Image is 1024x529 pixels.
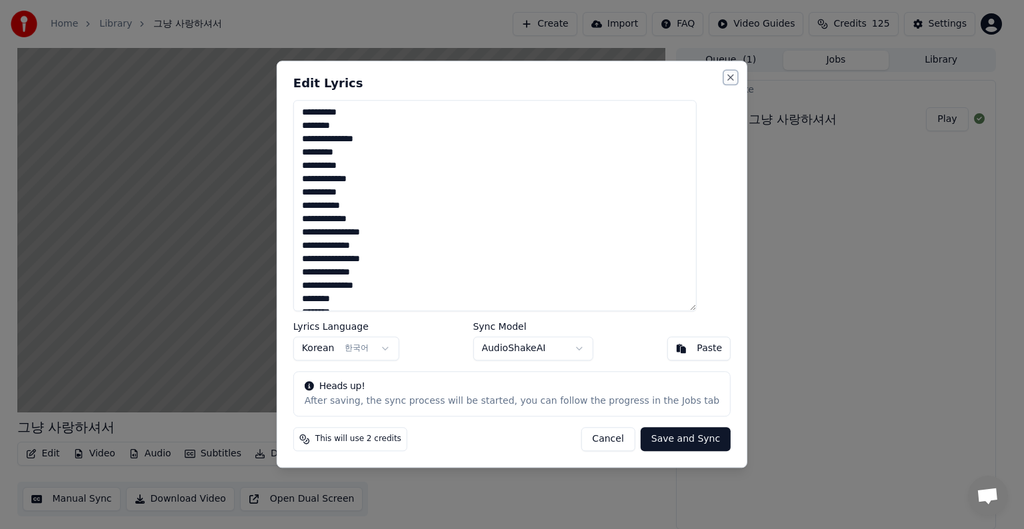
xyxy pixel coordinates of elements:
[305,395,719,408] div: After saving, the sync process will be started, you can follow the progress in the Jobs tab
[581,428,635,452] button: Cancel
[315,434,401,445] span: This will use 2 credits
[473,322,593,332] label: Sync Model
[641,428,731,452] button: Save and Sync
[697,342,722,356] div: Paste
[293,77,731,89] h2: Edit Lyrics
[667,337,731,361] button: Paste
[293,322,399,332] label: Lyrics Language
[305,380,719,394] div: Heads up!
